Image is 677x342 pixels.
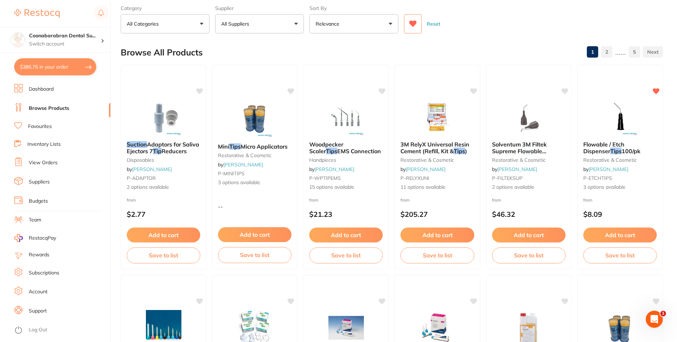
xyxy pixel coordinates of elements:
img: Mini Tips Micro Applicators [232,102,278,138]
a: Subscriptions [29,269,59,277]
span: ) [465,148,467,155]
span: 11 options available [400,184,474,191]
p: $205.27 [400,210,474,218]
span: 3 options available [218,179,291,186]
em: Tips [522,154,534,161]
p: All Suppliers [221,20,252,27]
em: Tips [454,148,465,155]
span: Flowable / Etch Dispenser [583,141,624,154]
a: Favourites [28,123,52,130]
span: from [309,197,318,203]
button: Reset [425,14,442,33]
button: All Categories [121,14,209,33]
em: Tips [326,148,337,155]
a: [PERSON_NAME] [132,166,172,172]
img: Solventum 3M Filtek Supreme Flowable Dispensing Tips 20G [506,100,552,135]
a: [PERSON_NAME] [223,161,263,168]
a: [PERSON_NAME] [497,166,537,172]
button: Save to list [127,247,200,263]
a: Account [29,288,48,295]
span: by [492,166,537,172]
img: Suction Adaptors for Saliva Ejectors 7 Tip Reducers [141,100,187,135]
label: Supplier [215,5,304,11]
a: Dashboard [29,86,54,93]
span: 3 options available [583,184,657,191]
img: RestocqPay [14,234,23,242]
p: $21.23 [309,210,383,218]
a: 2 [601,45,612,59]
iframe: Intercom live chat [646,311,663,328]
button: Log Out [14,325,108,336]
a: Team [29,217,41,224]
span: EMS Connection [337,148,381,155]
p: $2.77 [127,210,200,218]
span: 100/pk [622,148,640,155]
span: 2 options available [492,184,566,191]
button: Add to cart [400,228,474,242]
span: 2 options available [127,184,200,191]
span: Mini [218,143,229,150]
a: Rewards [29,251,49,258]
p: All Categories [127,20,162,27]
p: Relevance [316,20,342,27]
a: RestocqPay [14,234,56,242]
span: by [400,166,446,172]
small: restorative & cosmetic [583,157,657,163]
span: from [583,197,593,203]
a: 5 [629,45,640,59]
button: Relevance [310,14,398,33]
img: Coonabarabran Dental Surgery [11,33,25,47]
em: Tips [610,148,622,155]
span: P-ADAPTOR [127,175,156,181]
a: Log Out [29,326,47,333]
button: Add to cart [218,227,291,242]
button: All Suppliers [215,14,304,33]
label: Sort By [310,5,398,11]
em: Suction [127,141,147,148]
a: Support [29,308,47,315]
img: Restocq Logo [14,9,60,18]
small: restorative & cosmetic [400,157,474,163]
a: [PERSON_NAME] [589,166,628,172]
span: P-MINITIPS [218,170,245,177]
span: 15 options available [309,184,383,191]
span: P-WPTIPEMS [309,175,341,181]
button: Add to cart [583,228,657,242]
img: Woodpecker Scaler Tips EMS Connection [323,100,369,135]
a: 1 [587,45,598,59]
a: [PERSON_NAME] [315,166,354,172]
a: [PERSON_NAME] [406,166,446,172]
span: Reducers [162,148,187,155]
span: from [492,197,501,203]
a: Browse Products [29,105,69,112]
small: handpieces [309,157,383,163]
span: RestocqPay [29,235,56,242]
button: Save to list [583,247,657,263]
p: $8.09 [583,210,657,218]
span: by [309,166,354,172]
a: Suppliers [29,178,50,186]
a: Restocq Logo [14,5,60,22]
button: Add to cart [492,228,566,242]
span: Micro Applicators [241,143,288,150]
button: Save to list [400,247,474,263]
p: Switch account [29,41,101,48]
span: P-ETCHTIPS [583,175,612,181]
b: Solventum 3M Filtek Supreme Flowable Dispensing Tips 20G [492,141,566,154]
p: $46.32 [492,210,566,218]
span: Adaptors for Saliva Ejectors 7 [127,141,199,154]
span: 3M RelyX Universal Resin Cement (Refill, Kit & [400,141,469,154]
em: Tips [229,143,241,150]
img: Flowable / Etch Dispenser Tips 100/pk [597,100,643,135]
b: Suction Adaptors for Saliva Ejectors 7 Tip Reducers [127,141,200,154]
span: from [400,197,410,203]
a: Inventory Lists [27,141,61,148]
h2: Browse All Products [121,48,203,58]
button: Save to list [309,247,383,263]
span: 1 [660,311,666,316]
small: disposables [127,157,200,163]
span: Solventum 3M Filtek Supreme Flowable Dispensing [492,141,547,161]
button: Add to cart [127,228,200,242]
span: by [127,166,172,172]
b: Woodpecker Scaler Tips EMS Connection [309,141,383,154]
